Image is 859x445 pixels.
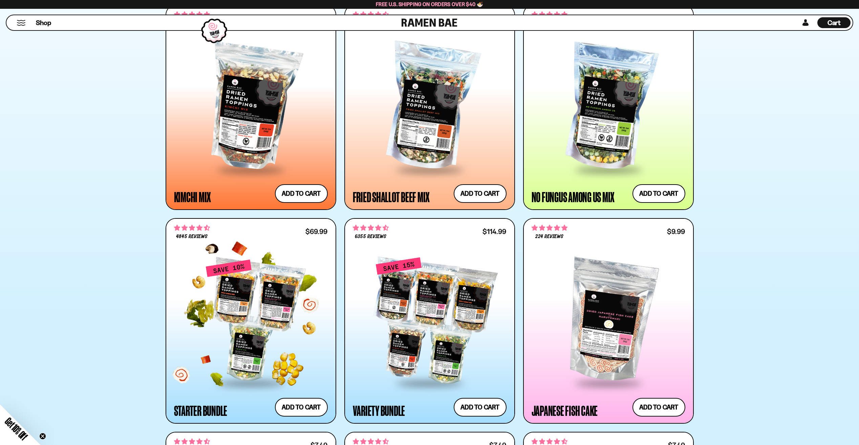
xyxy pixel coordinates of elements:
div: Starter Bundle [174,404,228,417]
span: 4.63 stars [353,224,389,232]
a: 4.71 stars 4845 reviews $69.99 Starter Bundle Add to cart [166,218,336,424]
a: 4.62 stars 8 reviews $31.99 Fried Shallot Beef Mix Add to cart [344,5,515,210]
span: Get 10% Off [3,416,29,442]
button: Add to cart [632,184,685,203]
button: Add to cart [275,398,328,417]
div: Kimchi Mix [174,191,211,203]
button: Add to cart [454,184,507,203]
button: Add to cart [632,398,685,417]
span: Free U.S. Shipping on Orders over $40 🍜 [376,1,483,7]
div: No Fungus Among Us Mix [532,191,615,203]
span: 6355 reviews [355,234,386,239]
span: 4845 reviews [176,234,207,239]
span: 4.71 stars [174,224,210,232]
a: Cart [817,15,851,30]
span: 4.76 stars [532,224,567,232]
button: Add to cart [275,184,328,203]
a: 4.63 stars 6355 reviews $114.99 Variety Bundle Add to cart [344,218,515,424]
a: Shop [36,17,51,28]
div: $9.99 [667,228,685,235]
a: 4.76 stars 426 reviews $25.99 Kimchi Mix Add to cart [166,5,336,210]
a: 4.76 stars 224 reviews $9.99 Japanese Fish Cake Add to cart [523,218,694,424]
button: Close teaser [39,433,46,440]
span: 224 reviews [535,234,563,239]
span: Cart [828,19,841,27]
span: Shop [36,18,51,27]
div: Variety Bundle [353,404,405,417]
div: Fried Shallot Beef Mix [353,191,430,203]
div: Japanese Fish Cake [532,404,598,417]
a: 5.00 stars 1 review $24.99 No Fungus Among Us Mix Add to cart [523,5,694,210]
div: $69.99 [305,228,327,235]
button: Mobile Menu Trigger [17,20,26,26]
button: Add to cart [454,398,507,417]
div: $114.99 [482,228,506,235]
